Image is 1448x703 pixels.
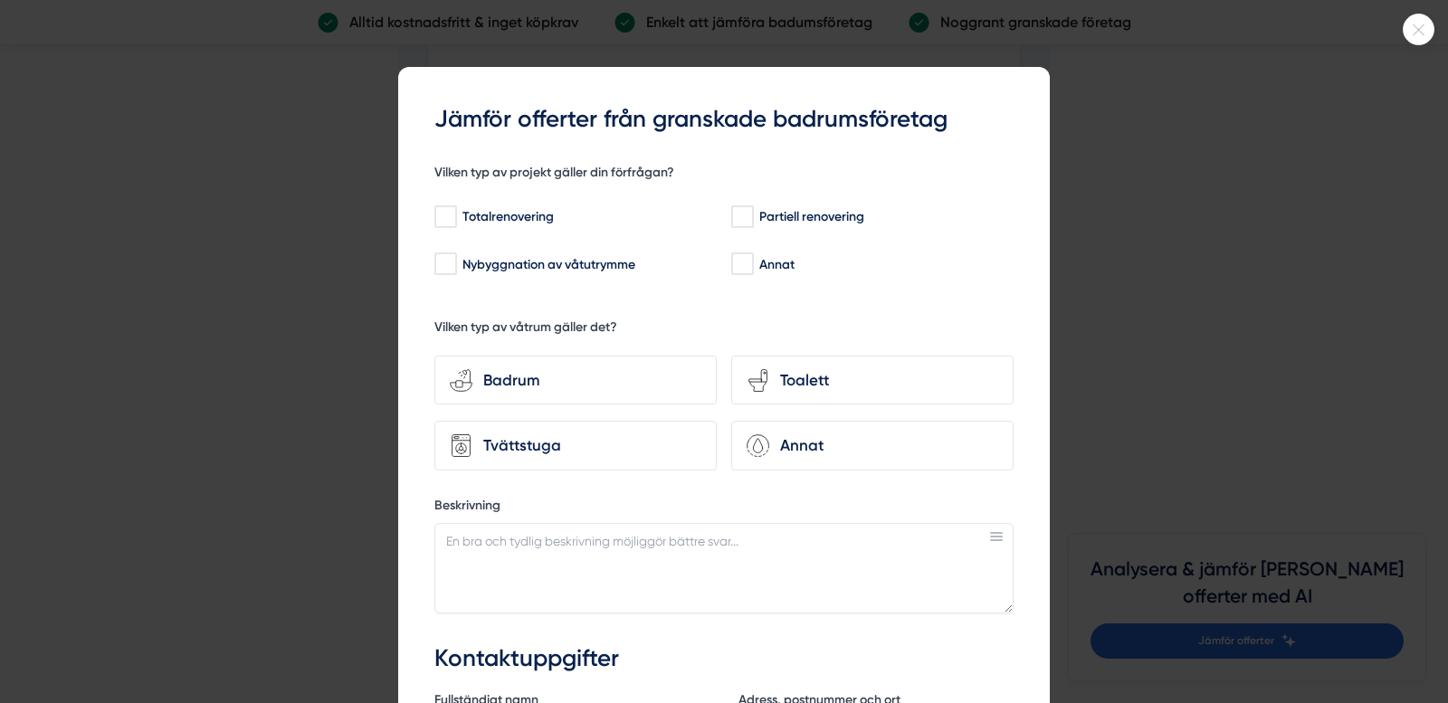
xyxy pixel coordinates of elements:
[434,164,674,186] h5: Vilken typ av projekt gäller din förfrågan?
[434,497,1014,519] label: Beskrivning
[434,318,617,341] h5: Vilken typ av våtrum gäller det?
[434,103,1014,136] h3: Jämför offerter från granskade badrumsföretag
[434,208,455,226] input: Totalrenovering
[731,208,752,226] input: Partiell renovering
[731,255,752,273] input: Annat
[434,642,1014,675] h3: Kontaktuppgifter
[434,255,455,273] input: Nybyggnation av våtutrymme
